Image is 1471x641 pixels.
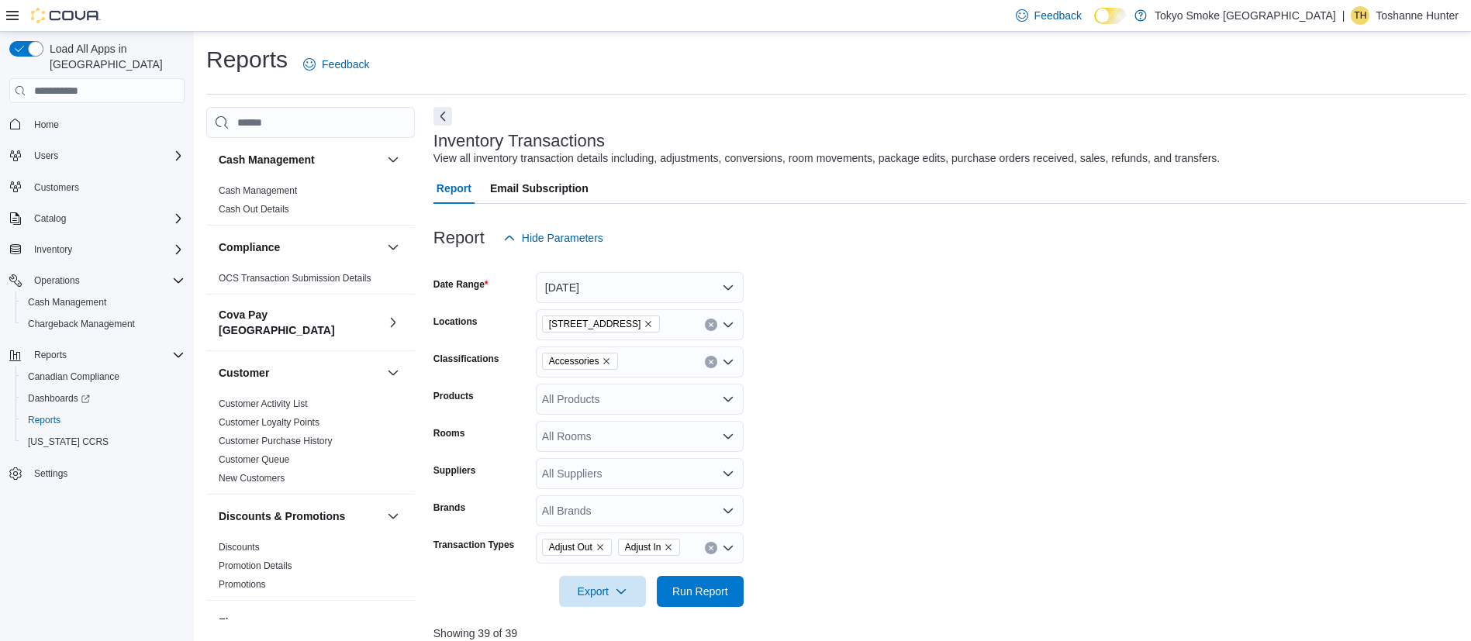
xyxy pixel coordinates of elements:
button: Remove 450 Yonge St from selection in this group [644,319,653,329]
span: Hide Parameters [522,230,603,246]
a: Cash Management [219,185,297,196]
span: Cash Management [219,184,297,197]
a: Home [28,115,65,134]
button: Open list of options [722,356,734,368]
button: Export [559,576,646,607]
span: [STREET_ADDRESS] [549,316,641,332]
label: Locations [433,315,478,328]
span: Canadian Compliance [22,367,185,386]
button: Open list of options [722,319,734,331]
span: Report [437,173,471,204]
label: Classifications [433,353,499,365]
button: [US_STATE] CCRS [16,431,191,453]
button: Reports [3,344,191,366]
a: Feedback [297,49,375,80]
span: Catalog [28,209,185,228]
span: Inventory [34,243,72,256]
span: Users [28,146,185,165]
button: Reports [28,346,73,364]
span: Home [34,119,59,131]
span: Reports [34,349,67,361]
button: Operations [28,271,86,290]
span: Chargeback Management [28,318,135,330]
span: Dashboards [28,392,90,405]
a: Dashboards [16,388,191,409]
h3: Compliance [219,240,280,255]
div: Compliance [206,269,415,294]
button: Catalog [28,209,72,228]
span: Email Subscription [490,173,589,204]
span: Customer Queue [219,453,289,466]
span: New Customers [219,472,285,484]
button: Chargeback Management [16,313,191,335]
p: | [1342,6,1345,25]
a: Canadian Compliance [22,367,126,386]
span: Cash Management [28,296,106,308]
button: Canadian Compliance [16,366,191,388]
button: Customers [3,176,191,198]
button: Finance [384,613,402,632]
span: Run Report [672,584,728,599]
h3: Report [433,229,485,247]
button: Cash Management [384,150,402,169]
span: Adjust In [625,539,661,555]
button: Finance [219,615,381,630]
button: Customer [384,364,402,382]
span: Dark Mode [1094,24,1095,25]
button: Compliance [384,238,402,257]
h3: Cash Management [219,152,315,167]
label: Brands [433,501,465,514]
span: Adjust Out [549,539,592,555]
span: Reports [28,346,185,364]
span: Dashboards [22,389,185,408]
a: Settings [28,464,74,483]
button: Open list of options [722,542,734,554]
button: Home [3,112,191,135]
span: Export [568,576,637,607]
h3: Inventory Transactions [433,132,605,150]
a: New Customers [219,473,285,484]
img: Cova [31,8,101,23]
span: OCS Transaction Submission Details [219,272,371,284]
span: Customer Loyalty Points [219,416,319,429]
span: Adjust In [618,539,681,556]
p: Toshanne Hunter [1376,6,1459,25]
button: [DATE] [536,272,744,303]
span: Customers [28,177,185,197]
a: Discounts [219,542,260,553]
label: Rooms [433,427,465,439]
a: OCS Transaction Submission Details [219,273,371,284]
h3: Cova Pay [GEOGRAPHIC_DATA] [219,307,381,338]
button: Inventory [28,240,78,259]
button: Clear input [705,319,717,331]
button: Operations [3,270,191,291]
h1: Reports [206,44,288,75]
button: Reports [16,409,191,431]
div: Cash Management [206,181,415,225]
p: Tokyo Smoke [GEOGRAPHIC_DATA] [1155,6,1336,25]
span: Operations [34,274,80,287]
a: Cash Out Details [219,204,289,215]
span: Reports [28,414,60,426]
label: Products [433,390,474,402]
span: Inventory [28,240,185,259]
a: Customers [28,178,85,197]
span: Discounts [219,541,260,553]
span: Cash Out Details [219,203,289,215]
button: Discounts & Promotions [219,508,381,524]
span: Settings [28,464,185,483]
span: Adjust Out [542,539,612,556]
span: Feedback [322,57,369,72]
a: Promotion Details [219,560,292,571]
span: Customer Purchase History [219,435,333,447]
button: Settings [3,462,191,484]
span: [US_STATE] CCRS [28,436,109,448]
input: Dark Mode [1094,8,1127,24]
span: Washington CCRS [22,433,185,451]
button: Run Report [657,576,744,607]
button: Discounts & Promotions [384,507,402,526]
span: Reports [22,411,185,429]
button: Cash Management [219,152,381,167]
a: Customer Loyalty Points [219,417,319,428]
button: Hide Parameters [497,222,609,253]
